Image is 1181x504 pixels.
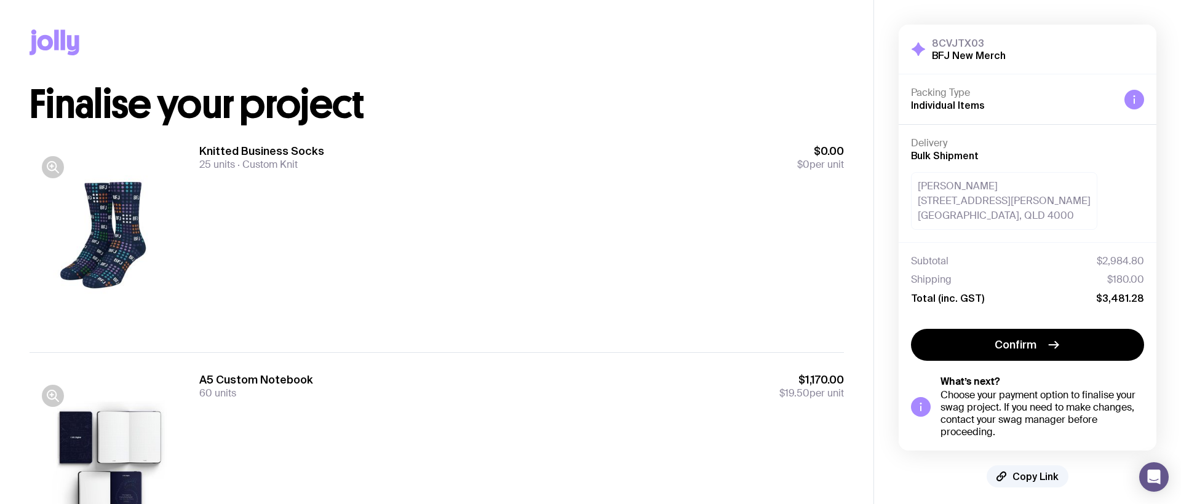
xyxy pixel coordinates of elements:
[199,387,236,400] span: 60 units
[932,37,1006,49] h3: 8CVJTX03
[1012,470,1059,482] span: Copy Link
[911,100,985,111] span: Individual Items
[199,158,235,171] span: 25 units
[940,376,1144,388] h5: What’s next?
[911,150,979,161] span: Bulk Shipment
[1096,292,1144,304] span: $3,481.28
[779,387,809,400] span: $19.50
[911,172,1097,230] div: [PERSON_NAME] [STREET_ADDRESS][PERSON_NAME] [GEOGRAPHIC_DATA], QLD 4000
[987,465,1068,487] button: Copy Link
[932,49,1006,61] h2: BFJ New Merch
[797,144,844,159] span: $0.00
[1097,255,1144,267] span: $2,984.80
[911,137,1144,149] h4: Delivery
[30,85,844,124] h1: Finalise your project
[1139,462,1169,492] div: Open Intercom Messenger
[797,158,809,171] span: $0
[797,159,844,171] span: per unit
[995,337,1036,352] span: Confirm
[911,87,1115,99] h4: Packing Type
[779,372,844,387] span: $1,170.00
[911,255,948,267] span: Subtotal
[1107,274,1144,286] span: $180.00
[911,274,952,286] span: Shipping
[779,387,844,400] span: per unit
[235,158,298,171] span: Custom Knit
[199,144,324,159] h3: Knitted Business Socks
[940,389,1144,438] div: Choose your payment option to finalise your swag project. If you need to make changes, contact yo...
[911,292,984,304] span: Total (inc. GST)
[199,372,313,387] h3: A5 Custom Notebook
[911,329,1144,361] button: Confirm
